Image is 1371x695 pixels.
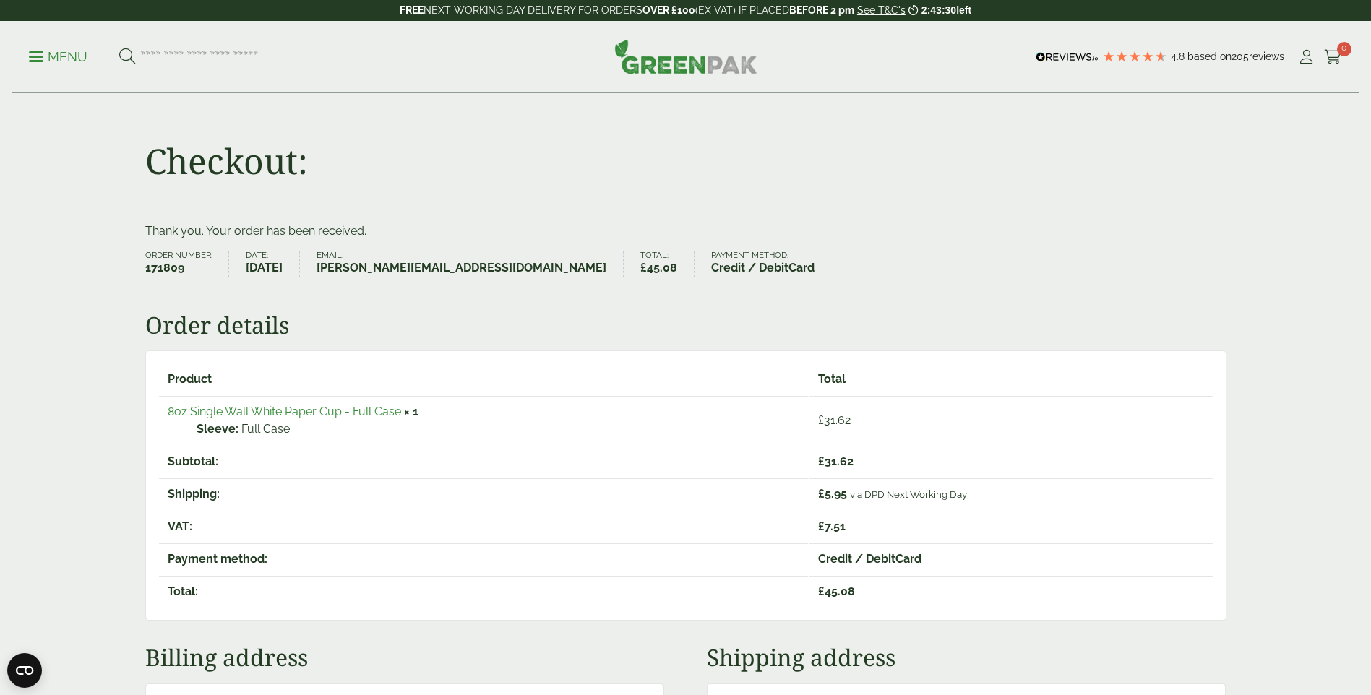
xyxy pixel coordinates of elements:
[159,543,809,574] th: Payment method:
[145,311,1226,339] h2: Order details
[640,261,647,275] span: £
[1187,51,1232,62] span: Based on
[818,519,825,533] span: £
[711,259,815,277] strong: Credit / DebitCard
[850,488,967,500] small: via DPD Next Working Day
[818,413,851,427] bdi: 31.62
[404,405,418,418] strong: × 1
[1297,50,1315,64] i: My Account
[197,420,238,438] strong: Sleeve:
[711,251,831,277] li: Payment method:
[1171,51,1187,62] span: 4.8
[818,487,847,501] span: 5.95
[707,644,1226,671] h2: Shipping address
[159,511,809,542] th: VAT:
[809,543,1212,574] td: Credit / DebitCard
[145,251,230,277] li: Order number:
[168,405,401,418] a: 8oz Single Wall White Paper Cup - Full Case
[818,584,825,598] span: £
[159,364,809,394] th: Product
[614,39,757,74] img: GreenPak Supplies
[818,487,825,501] span: £
[818,413,824,427] span: £
[1232,51,1249,62] span: 205
[1102,50,1167,63] div: 4.79 Stars
[145,140,308,182] h1: Checkout:
[809,364,1212,394] th: Total
[7,653,42,688] button: Open CMP widget
[956,4,971,16] span: left
[640,251,695,277] li: Total:
[159,576,809,607] th: Total:
[857,4,906,16] a: See T&C's
[29,48,87,66] p: Menu
[640,261,677,275] bdi: 45.08
[1324,46,1342,68] a: 0
[789,4,854,16] strong: BEFORE 2 pm
[818,454,825,468] span: £
[1324,50,1342,64] i: Cart
[317,259,606,277] strong: [PERSON_NAME][EMAIL_ADDRESS][DOMAIN_NAME]
[1337,42,1351,56] span: 0
[1249,51,1284,62] span: reviews
[317,251,624,277] li: Email:
[145,223,1226,240] p: Thank you. Your order has been received.
[818,584,855,598] span: 45.08
[400,4,424,16] strong: FREE
[145,259,212,277] strong: 171809
[29,48,87,63] a: Menu
[145,644,664,671] h2: Billing address
[159,478,809,509] th: Shipping:
[642,4,695,16] strong: OVER £100
[197,420,800,438] p: Full Case
[818,519,846,533] span: 7.51
[246,259,283,277] strong: [DATE]
[159,446,809,477] th: Subtotal:
[246,251,300,277] li: Date:
[818,454,854,468] span: 31.62
[1036,52,1099,62] img: REVIEWS.io
[921,4,956,16] span: 2:43:30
